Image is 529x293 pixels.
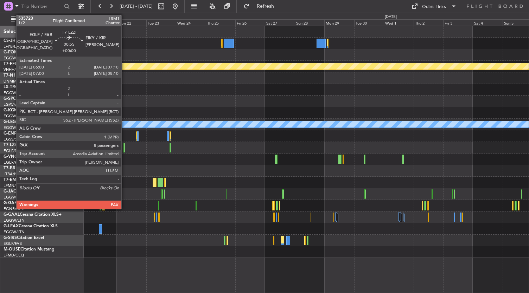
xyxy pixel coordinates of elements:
[4,73,23,78] span: T7-N1960
[87,19,116,26] div: Sun 21
[4,113,25,119] a: EGGW/LTN
[422,4,446,11] div: Quick Links
[4,178,17,182] span: T7-EMI
[4,62,16,66] span: T7-FFI
[4,189,20,194] span: G-JAGA
[206,19,235,26] div: Thu 25
[4,183,24,188] a: LFMN/NCE
[4,195,25,200] a: EGGW/LTN
[4,166,48,170] a: T7-BREChallenger 604
[4,253,24,258] a: LFMD/CEQ
[235,19,265,26] div: Fri 26
[116,19,146,26] div: Mon 22
[4,171,19,177] a: LTBA/ISL
[85,14,97,20] div: [DATE]
[408,1,460,12] button: Quick Links
[414,19,443,26] div: Thu 2
[385,14,397,20] div: [DATE]
[4,50,21,54] span: G-FOMO
[4,44,22,49] a: LFPB/LBG
[4,155,51,159] a: G-VNORChallenger 650
[4,67,24,72] a: VHHH/HKG
[4,206,25,211] a: EGNR/CEG
[4,102,23,107] a: LGAV/ATH
[240,1,282,12] button: Refresh
[4,236,17,240] span: G-SIRS
[4,229,25,235] a: EGGW/LTN
[4,143,42,147] a: T7-LZZIPraetor 600
[4,218,25,223] a: EGGW/LTN
[146,19,176,26] div: Tue 23
[4,178,46,182] a: T7-EMIHawker 900XP
[4,166,18,170] span: T7-BRE
[265,19,294,26] div: Sat 27
[4,213,20,217] span: G-GAAL
[21,1,62,12] input: Trip Number
[324,19,354,26] div: Mon 29
[4,247,55,252] a: M-OUSECitation Mustang
[4,241,22,246] a: EGLF/FAB
[4,108,43,112] a: G-KGKGLegacy 600
[176,19,205,26] div: Wed 24
[4,73,46,78] a: T7-N1960Legacy 650
[4,131,44,136] a: G-ENRGPraetor 600
[4,39,43,43] a: CS-JHHGlobal 6000
[4,247,20,252] span: M-OUSE
[4,236,44,240] a: G-SIRSCitation Excel
[4,90,25,96] a: EGGW/LTN
[4,143,18,147] span: T7-LZZI
[354,19,384,26] div: Tue 30
[4,201,62,205] a: G-GARECessna Citation XLS+
[4,56,25,61] a: EGGW/LTN
[443,19,473,26] div: Fri 3
[473,19,502,26] div: Sat 4
[4,108,20,112] span: G-KGKG
[4,62,35,66] a: T7-FFIFalcon 7X
[4,97,41,101] a: G-SPCYLegacy 650
[4,85,41,89] a: LX-TROLegacy 650
[4,39,19,43] span: CS-JHH
[120,3,153,9] span: [DATE] - [DATE]
[18,17,74,22] span: All Aircraft
[4,137,22,142] a: EGSS/STN
[4,120,41,124] a: G-LEGCLegacy 600
[4,224,19,228] span: G-LEAX
[251,4,280,9] span: Refresh
[4,189,44,194] a: G-JAGAPhenom 300
[8,14,76,25] button: All Aircraft
[4,131,20,136] span: G-ENRG
[4,125,25,130] a: EGGW/LTN
[4,50,45,54] a: G-FOMOGlobal 6000
[4,79,25,84] a: DNMM/LOS
[4,224,58,228] a: G-LEAXCessna Citation XLS
[4,213,62,217] a: G-GAALCessna Citation XLS+
[4,97,19,101] span: G-SPCY
[4,85,19,89] span: LX-TRO
[4,201,20,205] span: G-GARE
[4,155,21,159] span: G-VNOR
[4,148,22,154] a: EGLF/FAB
[295,19,324,26] div: Sun 28
[4,160,22,165] a: EGLF/FAB
[384,19,413,26] div: Wed 1
[4,120,19,124] span: G-LEGC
